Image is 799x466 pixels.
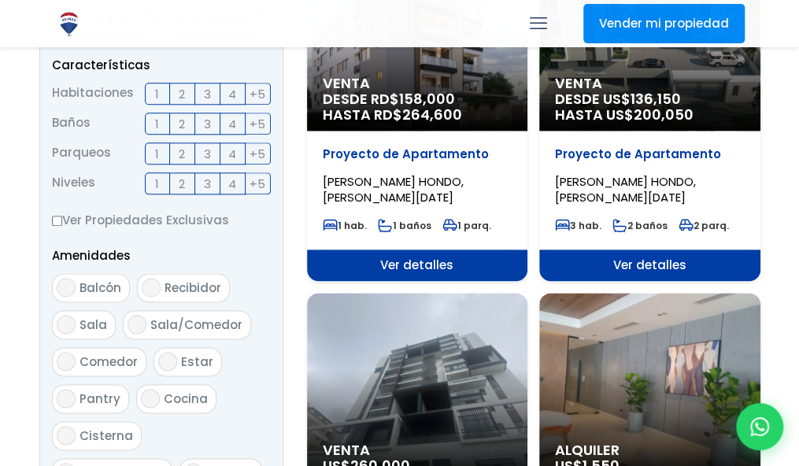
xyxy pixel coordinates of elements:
[204,114,211,134] span: 3
[250,114,265,134] span: +5
[399,89,455,109] span: 158,000
[57,389,76,408] input: Pantry
[378,219,431,232] span: 1 baños
[228,174,236,194] span: 4
[555,442,745,458] span: Alquiler
[55,10,83,38] img: Logo de REMAX
[555,173,696,205] span: [PERSON_NAME] HONDO, [PERSON_NAME][DATE]
[583,4,745,43] a: Vender mi propiedad
[57,315,76,334] input: Sala
[555,219,601,232] span: 3 hab.
[555,91,745,123] span: DESDE US$
[634,105,694,124] span: 200,050
[250,174,265,194] span: +5
[80,353,138,370] span: Comedor
[52,246,271,265] p: Amenidades
[155,144,159,164] span: 1
[52,55,271,75] p: Características
[442,219,491,232] span: 1 parq.
[631,89,681,109] span: 136,150
[165,279,221,296] span: Recibidor
[52,113,91,135] span: Baños
[539,250,760,281] span: Ver detalles
[555,146,745,162] p: Proyecto de Apartamento
[155,174,159,194] span: 1
[164,390,208,407] span: Cocina
[52,210,271,230] label: Ver Propiedades Exclusivas
[80,390,120,407] span: Pantry
[142,278,161,297] input: Recibidor
[323,146,512,162] p: Proyecto de Apartamento
[150,316,242,333] span: Sala/Comedor
[555,107,745,123] span: HASTA US$
[307,250,528,281] span: Ver detalles
[323,76,512,91] span: Venta
[80,279,121,296] span: Balcón
[250,84,265,104] span: +5
[323,107,512,123] span: HASTA RD$
[80,427,133,444] span: Cisterna
[402,105,462,124] span: 264,600
[158,352,177,371] input: Estar
[155,84,159,104] span: 1
[128,315,146,334] input: Sala/Comedor
[52,83,134,105] span: Habitaciones
[323,91,512,123] span: DESDE RD$
[323,219,367,232] span: 1 hab.
[181,353,213,370] span: Estar
[204,84,211,104] span: 3
[57,352,76,371] input: Comedor
[204,174,211,194] span: 3
[52,216,62,226] input: Ver Propiedades Exclusivas
[52,172,95,194] span: Niveles
[228,84,236,104] span: 4
[228,114,236,134] span: 4
[525,10,552,37] a: mobile menu
[141,389,160,408] input: Cocina
[204,144,211,164] span: 3
[155,114,159,134] span: 1
[228,144,236,164] span: 4
[179,114,185,134] span: 2
[555,76,745,91] span: Venta
[179,84,185,104] span: 2
[179,174,185,194] span: 2
[250,144,265,164] span: +5
[323,442,512,458] span: Venta
[52,142,111,165] span: Parqueos
[80,316,107,333] span: Sala
[612,219,668,232] span: 2 baños
[57,278,76,297] input: Balcón
[679,219,729,232] span: 2 parq.
[323,173,464,205] span: [PERSON_NAME] HONDO, [PERSON_NAME][DATE]
[179,144,185,164] span: 2
[57,426,76,445] input: Cisterna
